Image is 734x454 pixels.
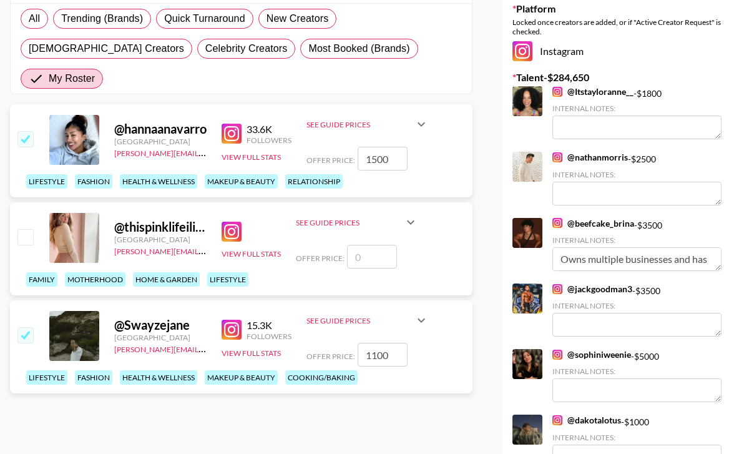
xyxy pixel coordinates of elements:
div: See Guide Prices [306,316,414,325]
div: Instagram [512,41,724,61]
div: [GEOGRAPHIC_DATA] [114,137,207,146]
span: New Creators [267,11,329,26]
span: Quick Turnaround [164,11,245,26]
div: Internal Notes: [552,104,722,113]
button: View Full Stats [222,249,281,259]
img: Instagram [552,152,562,162]
label: Platform [512,2,724,15]
div: health & wellness [120,174,197,189]
div: Locked once creators are added, or if "Active Creator Request" is checked. [512,17,724,36]
span: My Roster [49,71,95,86]
div: lifestyle [26,174,67,189]
div: Internal Notes: [552,235,722,245]
div: @ Swayzejane [114,317,207,333]
div: [GEOGRAPHIC_DATA] [114,235,207,244]
img: Instagram [512,41,532,61]
div: See Guide Prices [306,120,414,129]
input: 1,800 [358,147,408,170]
div: See Guide Prices [296,207,418,237]
a: @sophiniweenie [552,349,631,360]
div: health & wellness [120,370,197,385]
span: Trending (Brands) [61,11,143,26]
a: @dakotalotus [552,415,621,426]
div: Internal Notes: [552,301,722,310]
div: - $ 3500 [552,284,722,337]
span: [DEMOGRAPHIC_DATA] Creators [29,41,184,56]
span: Offer Price: [296,254,345,263]
input: 1,500 [358,343,408,367]
a: [PERSON_NAME][EMAIL_ADDRESS][PERSON_NAME][DOMAIN_NAME] [114,244,358,256]
img: Instagram [222,124,242,144]
div: @ thispinklifeilive [114,219,207,235]
div: makeup & beauty [205,370,278,385]
img: Instagram [552,87,562,97]
span: Offer Price: [306,155,355,165]
div: Internal Notes: [552,367,722,376]
div: makeup & beauty [205,174,278,189]
div: fashion [75,174,112,189]
img: Instagram [552,284,562,294]
div: Internal Notes: [552,170,722,179]
div: cooking/baking [285,370,358,385]
div: See Guide Prices [306,109,429,139]
div: Internal Notes: [552,433,722,442]
label: Talent - $ 284,650 [512,71,724,84]
div: lifestyle [207,272,248,287]
span: All [29,11,40,26]
div: - $ 3500 [552,218,722,271]
div: 15.3K [247,319,291,332]
div: - $ 5000 [552,349,722,402]
span: Offer Price: [306,352,355,361]
a: [PERSON_NAME][EMAIL_ADDRESS][PERSON_NAME][DOMAIN_NAME] [114,342,358,354]
img: Instagram [552,350,562,360]
div: home & garden [133,272,200,287]
div: motherhood [65,272,125,287]
div: 33.6K [247,123,291,136]
input: 0 [347,245,397,269]
div: family [26,272,57,287]
button: View Full Stats [222,152,281,162]
span: Most Booked (Brands) [308,41,409,56]
div: - $ 2500 [552,152,722,205]
a: @Itstayloranne__ [552,86,634,97]
a: @nathanmorris [552,152,628,163]
div: See Guide Prices [296,218,403,227]
div: Followers [247,332,291,341]
div: relationship [285,174,343,189]
div: - $ 1800 [552,86,722,139]
a: @jackgoodman3 [552,284,632,295]
span: Celebrity Creators [205,41,288,56]
img: Instagram [222,320,242,340]
img: Instagram [222,222,242,242]
img: Instagram [552,218,562,228]
div: [GEOGRAPHIC_DATA] [114,333,207,342]
button: View Full Stats [222,348,281,358]
div: Followers [247,136,291,145]
div: lifestyle [26,370,67,385]
div: fashion [75,370,112,385]
textarea: Owns multiple businesses and has [MEDICAL_DATA] so needs to be organized. [552,247,722,271]
a: [PERSON_NAME][EMAIL_ADDRESS][PERSON_NAME][DOMAIN_NAME] [114,146,358,158]
img: Instagram [552,415,562,425]
div: See Guide Prices [306,305,429,335]
div: @ hannaanavarro [114,121,207,137]
a: @beefcake_brina [552,218,634,229]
